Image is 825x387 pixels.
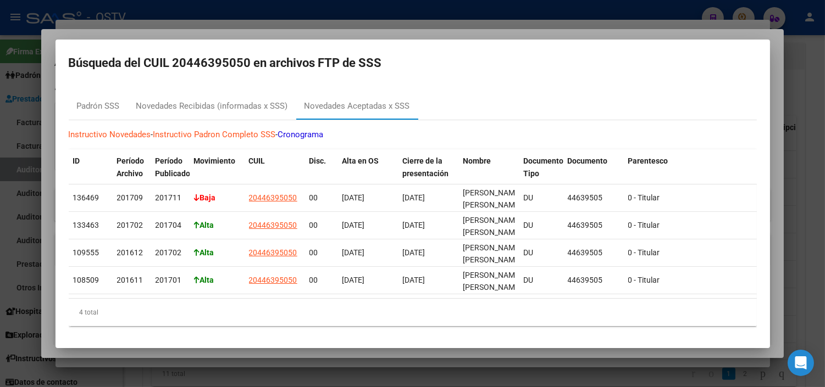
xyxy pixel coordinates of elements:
[342,193,365,202] span: [DATE]
[117,193,143,202] span: 201709
[117,156,145,178] span: Período Archivo
[117,276,143,284] span: 201611
[309,192,334,204] div: 00
[73,156,80,165] span: ID
[73,193,99,202] span: 136469
[628,193,660,202] span: 0 - Titular
[156,156,191,178] span: Período Publicado
[524,219,559,232] div: DU
[309,274,334,287] div: 00
[624,149,756,198] datatable-header-cell: Parentesco
[194,156,236,165] span: Movimiento
[403,193,425,202] span: [DATE]
[113,149,151,198] datatable-header-cell: Período Archivo
[151,149,190,198] datatable-header-cell: Período Publicado
[249,193,297,202] span: 20446395050
[73,276,99,284] span: 108509
[342,221,365,229] span: [DATE]
[249,248,297,257] span: 20446395050
[563,149,624,198] datatable-header-cell: Documento
[69,299,757,326] div: 4 total
[524,156,564,178] span: Documento Tipo
[245,149,305,198] datatable-header-cell: CUIL
[117,248,143,257] span: 201612
[524,274,559,287] div: DU
[73,221,99,229] span: 133463
[304,100,410,113] div: Novedades Aceptadas x SSS
[309,219,334,232] div: 00
[398,149,459,198] datatable-header-cell: Cierre de la presentación
[194,276,214,284] strong: Alta
[156,221,182,229] span: 201704
[136,100,288,113] div: Novedades Recibidas (informadas x SSS)
[156,276,182,284] span: 201701
[463,271,522,292] span: [PERSON_NAME] [PERSON_NAME]
[628,248,660,257] span: 0 - Titular
[342,276,365,284] span: [DATE]
[338,149,398,198] datatable-header-cell: Alta en OS
[459,149,519,198] datatable-header-cell: Nombre
[69,128,757,141] p: - -
[249,276,297,284] span: 20446395050
[194,221,214,229] strong: Alta
[519,149,563,198] datatable-header-cell: Documento Tipo
[403,221,425,229] span: [DATE]
[305,149,338,198] datatable-header-cell: Disc.
[568,246,619,259] div: 44639505
[156,248,182,257] span: 201702
[190,149,245,198] datatable-header-cell: Movimiento
[628,156,668,165] span: Parentesco
[628,221,660,229] span: 0 - Titular
[278,130,324,139] a: Cronograma
[403,248,425,257] span: [DATE]
[628,276,660,284] span: 0 - Titular
[568,192,619,204] div: 44639505
[117,221,143,229] span: 201702
[153,130,276,139] a: Instructivo Padron Completo SSS
[403,276,425,284] span: [DATE]
[568,274,619,287] div: 44639505
[309,246,334,259] div: 00
[156,193,182,202] span: 201711
[463,243,522,265] span: [PERSON_NAME] [PERSON_NAME]
[568,156,608,165] span: Documento
[463,156,491,165] span: Nombre
[463,216,522,237] span: [PERSON_NAME] [PERSON_NAME]
[249,221,297,229] span: 20446395050
[77,100,120,113] div: Padrón SSS
[69,130,151,139] a: Instructivo Novedades
[309,156,326,165] span: Disc.
[249,156,265,165] span: CUIL
[194,248,214,257] strong: Alta
[788,350,814,376] div: Open Intercom Messenger
[524,246,559,259] div: DU
[568,219,619,232] div: 44639505
[463,188,522,210] span: [PERSON_NAME] [PERSON_NAME]
[342,156,379,165] span: Alta en OS
[524,192,559,204] div: DU
[69,53,757,74] h2: Búsqueda del CUIL 20446395050 en archivos FTP de SSS
[342,248,365,257] span: [DATE]
[194,193,216,202] strong: Baja
[69,149,113,198] datatable-header-cell: ID
[73,248,99,257] span: 109555
[403,156,449,178] span: Cierre de la presentación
